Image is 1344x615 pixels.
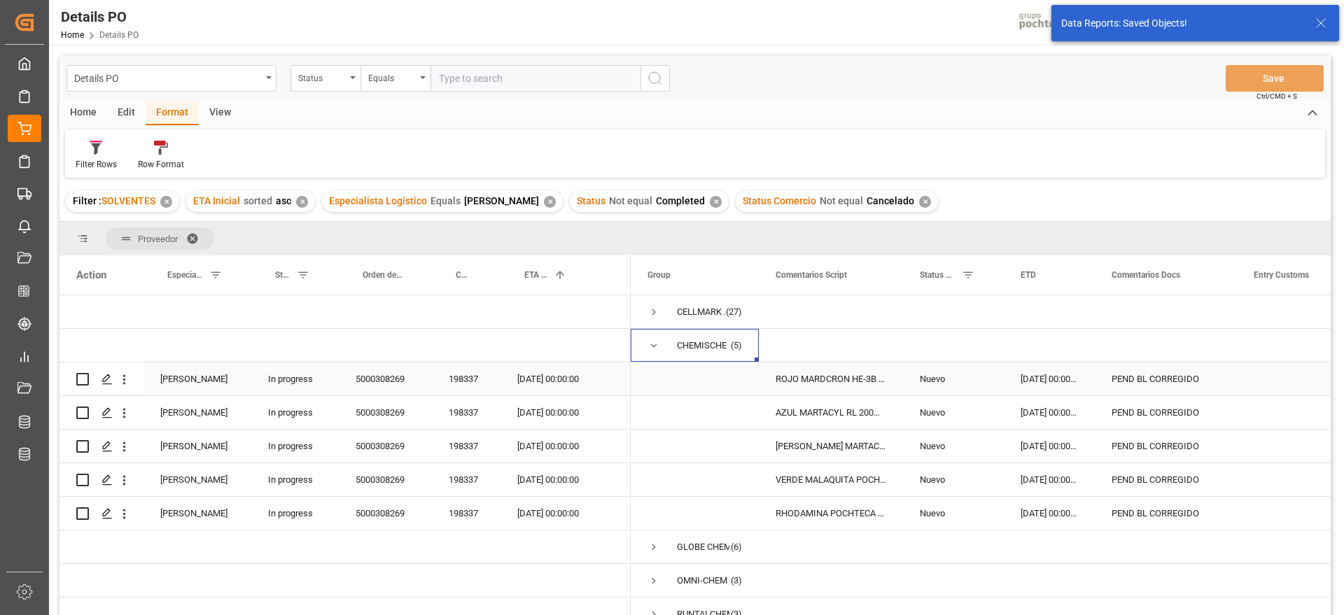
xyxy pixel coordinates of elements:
[577,195,605,206] span: Status
[1004,362,1095,395] div: [DATE] 00:00:00
[143,497,251,530] div: [PERSON_NAME]
[296,196,308,208] div: ✕
[759,463,903,496] div: VERDE MALAQUITA POCHTECA CTE-20 KG (5840
[500,362,596,395] div: [DATE] 00:00:00
[251,497,339,530] div: In progress
[138,158,184,171] div: Row Format
[1095,497,1237,530] div: PEND BL CORREGIDO
[59,329,631,362] div: Press SPACE to select this row.
[167,270,204,280] span: Especialista Logístico
[1021,270,1036,280] span: ETD
[1254,270,1309,280] span: Entry Customs
[276,195,291,206] span: asc
[339,463,432,496] div: 5000308269
[677,330,729,362] div: CHEMISCHE FABRIEK TRIADE BV
[677,296,724,328] div: CELLMARK AB
[339,430,432,462] div: 5000308269
[143,396,251,429] div: [PERSON_NAME]
[107,101,146,125] div: Edit
[143,463,251,496] div: [PERSON_NAME]
[500,497,596,530] div: [DATE] 00:00:00
[432,430,500,462] div: 198337
[759,497,903,530] div: RHODAMINA POCHTECA B-500 CTE-25 KG (5838
[524,270,548,280] span: ETA Inicial
[74,69,261,86] div: Details PO
[339,396,432,429] div: 5000308269
[244,195,272,206] span: sorted
[1004,497,1095,530] div: [DATE] 00:00:00
[59,362,631,396] div: Press SPACE to select this row.
[251,463,339,496] div: In progress
[432,362,500,395] div: 198337
[59,497,631,530] div: Press SPACE to select this row.
[743,195,816,206] span: Status Comercio
[1004,463,1095,496] div: [DATE] 00:00:00
[1095,362,1237,395] div: PEND BL CORREGIDO
[432,497,500,530] div: 198337
[1004,396,1095,429] div: [DATE] 00:00:00
[1014,10,1084,35] img: pochtecaImg.jpg_1689854062.jpg
[726,296,742,328] span: (27)
[360,65,430,92] button: open menu
[298,69,346,85] div: Status
[432,463,500,496] div: 198337
[1112,270,1180,280] span: Comentarios Docs
[867,195,914,206] span: Cancelado
[1004,430,1095,462] div: [DATE] 00:00:00
[101,195,155,206] span: SOLVENTES
[143,430,251,462] div: [PERSON_NAME]
[500,430,596,462] div: [DATE] 00:00:00
[329,195,427,206] span: Especialista Logístico
[59,430,631,463] div: Press SPACE to select this row.
[609,195,652,206] span: Not equal
[339,362,432,395] div: 5000308269
[73,195,101,206] span: Filter :
[820,195,863,206] span: Not equal
[731,565,742,597] span: (3)
[920,430,987,462] div: Nuevo
[710,196,722,208] div: ✕
[677,565,729,597] div: OMNI-CHEM 136 LLC
[193,195,240,206] span: ETA Inicial
[500,396,596,429] div: [DATE] 00:00:00
[59,530,631,564] div: Press SPACE to select this row.
[59,564,631,598] div: Press SPACE to select this row.
[138,234,178,244] span: Proveedor
[59,101,107,125] div: Home
[920,497,987,530] div: Nuevo
[432,396,500,429] div: 198337
[61,6,139,27] div: Details PO
[339,497,432,530] div: 5000308269
[76,269,106,281] div: Action
[776,270,847,280] span: Comentarios Script
[1256,91,1297,101] span: Ctrl/CMD + S
[66,65,276,92] button: open menu
[731,531,742,563] span: (6)
[920,464,987,496] div: Nuevo
[59,463,631,497] div: Press SPACE to select this row.
[759,430,903,462] div: [PERSON_NAME] MARTACYL AS 25 KG (59543)
[500,463,596,496] div: [DATE] 00:00:00
[59,396,631,430] div: Press SPACE to select this row.
[143,362,251,395] div: [PERSON_NAME]
[1095,430,1237,462] div: PEND BL CORREGIDO
[1095,396,1237,429] div: PEND BL CORREGIDO
[1061,16,1302,31] div: Data Reports: Saved Objects!
[251,396,339,429] div: In progress
[146,101,199,125] div: Format
[430,195,461,206] span: Equals
[759,362,903,395] div: ROJO MARDCRON HE-3B 200% CTE-25 KG (5857
[76,158,117,171] div: Filter Rows
[275,270,291,280] span: Status
[731,330,742,362] span: (5)
[920,363,987,395] div: Nuevo
[919,196,931,208] div: ✕
[920,397,987,429] div: Nuevo
[1095,463,1237,496] div: PEND BL CORREGIDO
[368,69,416,85] div: Equals
[430,65,640,92] input: Type to search
[759,396,903,429] div: AZUL MARTACYL RL 200% CTE-25 KG (58288)
[363,270,402,280] span: Orden de Compra nuevo
[456,270,471,280] span: Coupa nuevo
[251,430,339,462] div: In progress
